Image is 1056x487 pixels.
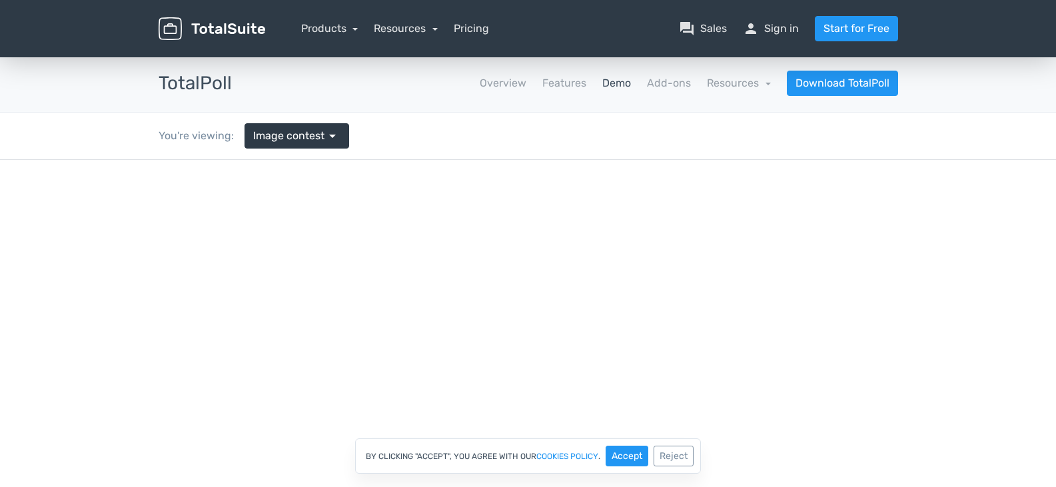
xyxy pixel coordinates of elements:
[374,22,438,35] a: Resources
[606,446,648,466] button: Accept
[743,21,799,37] a: personSign in
[324,128,340,144] span: arrow_drop_down
[159,73,232,94] h3: TotalPoll
[815,16,898,41] a: Start for Free
[679,21,695,37] span: question_answer
[654,446,694,466] button: Reject
[454,21,489,37] a: Pricing
[542,75,586,91] a: Features
[536,452,598,460] a: cookies policy
[480,75,526,91] a: Overview
[743,21,759,37] span: person
[602,75,631,91] a: Demo
[159,17,265,41] img: TotalSuite for WordPress
[707,77,771,89] a: Resources
[679,21,727,37] a: question_answerSales
[301,22,358,35] a: Products
[245,123,349,149] a: Image contest arrow_drop_down
[355,438,701,474] div: By clicking "Accept", you agree with our .
[647,75,691,91] a: Add-ons
[159,128,245,144] div: You're viewing:
[253,128,324,144] span: Image contest
[787,71,898,96] a: Download TotalPoll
